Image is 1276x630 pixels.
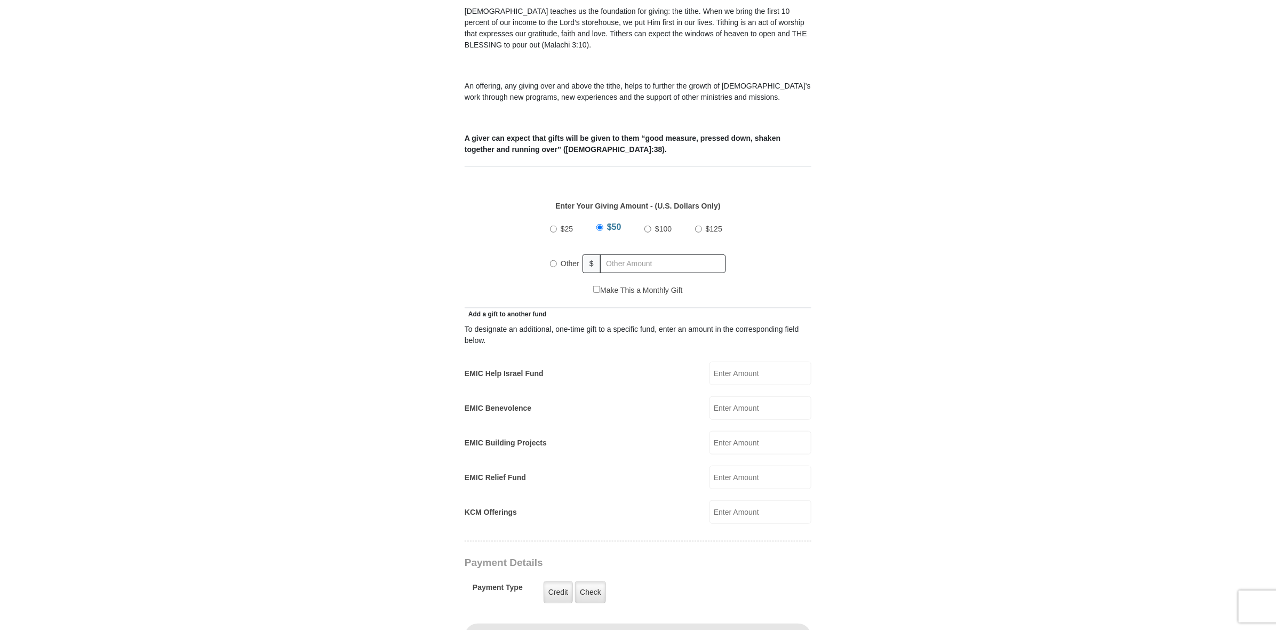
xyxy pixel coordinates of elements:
[465,6,811,51] p: [DEMOGRAPHIC_DATA] teaches us the foundation for giving: the tithe. When we bring the first 10 pe...
[465,472,526,483] label: EMIC Relief Fund
[706,225,722,233] span: $125
[465,437,547,449] label: EMIC Building Projects
[473,583,523,597] h5: Payment Type
[709,431,811,454] input: Enter Amount
[600,254,726,273] input: Other Amount
[709,362,811,385] input: Enter Amount
[465,134,780,154] b: A giver can expect that gifts will be given to them “good measure, pressed down, shaken together ...
[465,368,544,379] label: EMIC Help Israel Fund
[561,225,573,233] span: $25
[465,403,531,414] label: EMIC Benevolence
[583,254,601,273] span: $
[561,259,579,268] span: Other
[465,81,811,103] p: An offering, any giving over and above the tithe, helps to further the growth of [DEMOGRAPHIC_DAT...
[709,466,811,489] input: Enter Amount
[593,285,683,296] label: Make This a Monthly Gift
[555,202,720,210] strong: Enter Your Giving Amount - (U.S. Dollars Only)
[465,507,517,518] label: KCM Offerings
[465,324,811,346] div: To designate an additional, one-time gift to a specific fund, enter an amount in the correspondin...
[655,225,672,233] span: $100
[709,396,811,420] input: Enter Amount
[575,581,606,603] label: Check
[544,581,573,603] label: Credit
[465,557,737,569] h3: Payment Details
[607,222,621,232] span: $50
[465,310,547,318] span: Add a gift to another fund
[709,500,811,524] input: Enter Amount
[593,286,600,293] input: Make This a Monthly Gift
